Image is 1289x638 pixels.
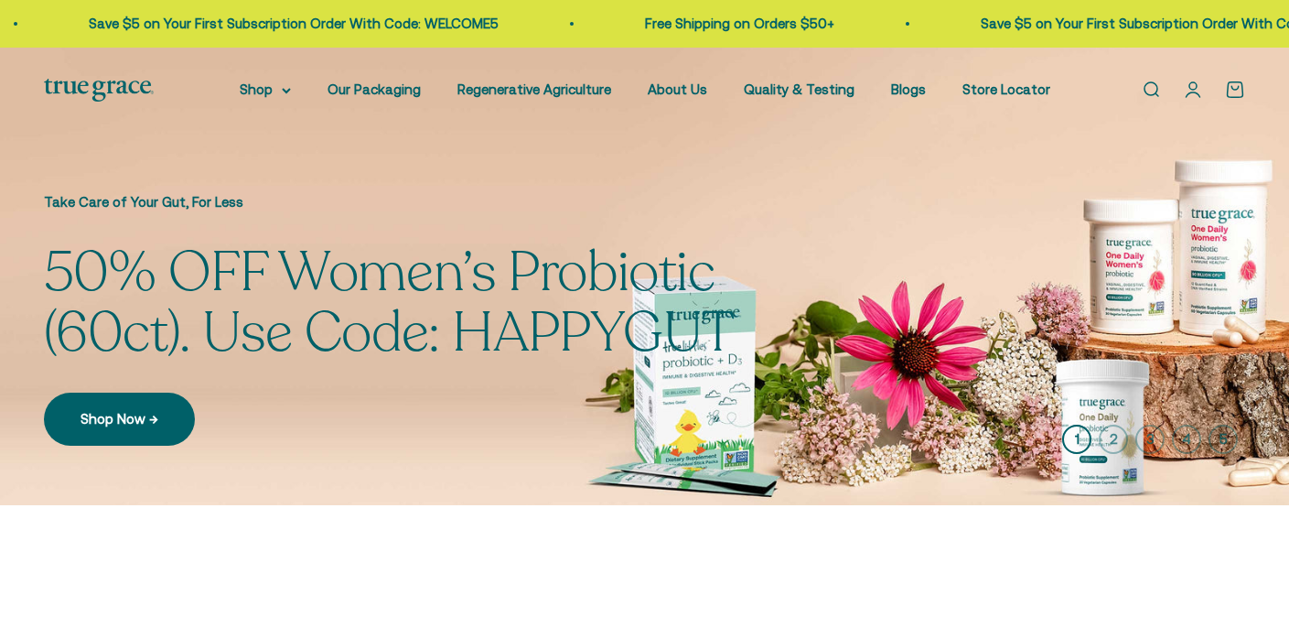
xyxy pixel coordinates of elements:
p: Take Care of Your Gut, For Less [44,191,849,213]
button: 5 [1208,425,1238,454]
split-lines: 50% OFF Women’s Probiotic (60ct). Use Code: HAPPYGUT [44,235,734,371]
button: 1 [1062,425,1091,454]
a: Our Packaging [328,81,421,97]
a: Blogs [891,81,926,97]
a: Store Locator [962,81,1050,97]
a: Shop Now → [44,393,195,446]
a: Quality & Testing [744,81,854,97]
a: Regenerative Agriculture [457,81,611,97]
a: Free Shipping on Orders $50+ [620,16,810,31]
button: 2 [1099,425,1128,454]
button: 4 [1172,425,1201,454]
summary: Shop [240,79,291,101]
button: 3 [1135,425,1165,454]
p: Save $5 on Your First Subscription Order With Code: WELCOME5 [64,13,474,35]
a: About Us [648,81,707,97]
